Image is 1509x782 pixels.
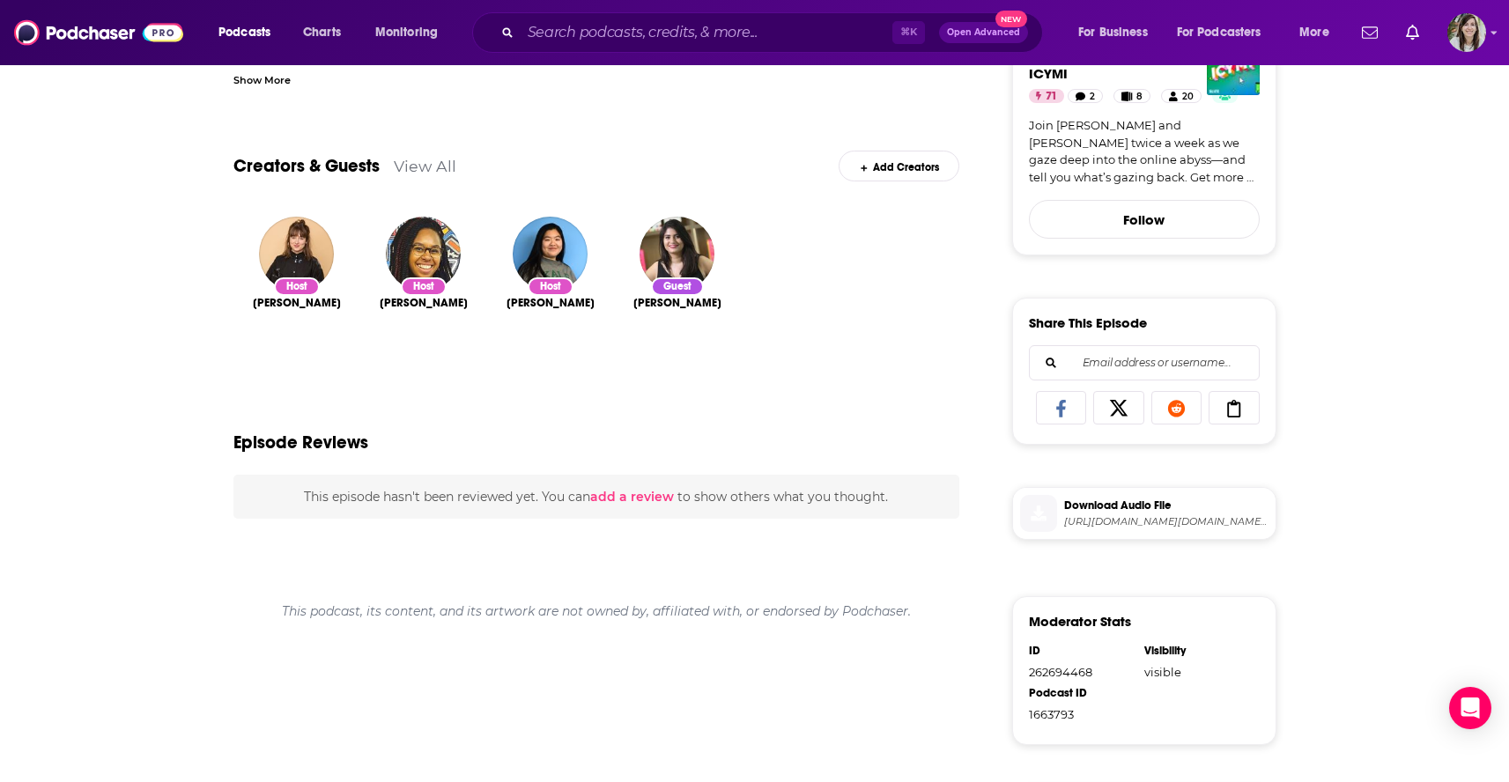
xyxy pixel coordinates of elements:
[394,157,456,175] a: View All
[1144,665,1248,679] div: visible
[507,296,595,310] a: Candice Lim
[1029,65,1068,82] a: ICYMI
[1447,13,1486,52] span: Logged in as devinandrade
[380,296,468,310] span: [PERSON_NAME]
[1399,18,1426,48] a: Show notifications dropdown
[995,11,1027,27] span: New
[233,155,380,177] a: Creators & Guests
[1144,644,1248,658] div: Visibility
[1287,18,1351,47] button: open menu
[363,18,461,47] button: open menu
[304,489,888,505] span: This episode hasn't been reviewed yet. You can to show others what you thought.
[590,487,674,506] button: add a review
[633,296,721,310] a: Scaachi Koul
[14,16,183,49] img: Podchaser - Follow, Share and Rate Podcasts
[640,217,714,291] img: Scaachi Koul
[507,296,595,310] span: [PERSON_NAME]
[1029,665,1133,679] div: 262694468
[1136,88,1143,106] span: 8
[939,22,1028,43] button: Open AdvancedNew
[1036,391,1087,424] a: Share on Facebook
[1066,18,1170,47] button: open menu
[1064,498,1269,513] span: Download Audio File
[1078,20,1148,45] span: For Business
[947,28,1020,37] span: Open Advanced
[633,296,721,310] span: [PERSON_NAME]
[274,277,320,296] div: Host
[206,18,293,47] button: open menu
[1029,707,1133,721] div: 1663793
[1182,88,1194,106] span: 20
[1029,89,1064,103] a: 71
[528,277,573,296] div: Host
[1093,391,1144,424] a: Share on X/Twitter
[1090,88,1095,106] span: 2
[1029,314,1147,331] h3: Share This Episode
[292,18,351,47] a: Charts
[521,18,892,47] input: Search podcasts, credits, & more...
[1209,391,1260,424] a: Copy Link
[380,296,468,310] a: Rachelle Hampton
[1299,20,1329,45] span: More
[1113,89,1150,103] a: 8
[1029,644,1133,658] div: ID
[513,217,588,291] img: Candice Lim
[1447,13,1486,52] button: Show profile menu
[1207,42,1260,95] img: ICYMI
[1151,391,1202,424] a: Share on Reddit
[1029,686,1133,700] div: Podcast ID
[1064,515,1269,528] span: https://www.podtrac.com/pts/redirect.mp3/pdst.fm/e/verifi.podscribe.com/rss/p/chtbl.com/track/28D...
[218,20,270,45] span: Podcasts
[253,296,341,310] a: Kate Lindsay
[303,20,341,45] span: Charts
[253,296,341,310] span: [PERSON_NAME]
[1029,613,1131,630] h3: Moderator Stats
[233,432,368,454] h3: Episode Reviews
[386,217,461,291] img: Rachelle Hampton
[1177,20,1261,45] span: For Podcasters
[1044,346,1245,380] input: Email address or username...
[1029,117,1260,186] a: Join [PERSON_NAME] and [PERSON_NAME] twice a week as we gaze deep into the online abyss—and tell ...
[1355,18,1385,48] a: Show notifications dropdown
[233,589,960,633] div: This podcast, its content, and its artwork are not owned by, affiliated with, or endorsed by Podc...
[1029,345,1260,380] div: Search followers
[1161,89,1201,103] a: 20
[1447,13,1486,52] img: User Profile
[401,277,447,296] div: Host
[651,277,704,296] div: Guest
[1449,687,1491,729] div: Open Intercom Messenger
[1020,495,1269,532] a: Download Audio File[URL][DOMAIN_NAME][DOMAIN_NAME][DOMAIN_NAME][DOMAIN_NAME][DOMAIN_NAME][DOMAIN_...
[839,151,959,181] div: Add Creators
[1068,89,1103,103] a: 2
[1029,200,1260,239] button: Follow
[1165,18,1287,47] button: open menu
[489,12,1060,53] div: Search podcasts, credits, & more...
[259,217,334,291] img: Kate Lindsay
[892,21,925,44] span: ⌘ K
[1046,88,1057,106] span: 71
[375,20,438,45] span: Monitoring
